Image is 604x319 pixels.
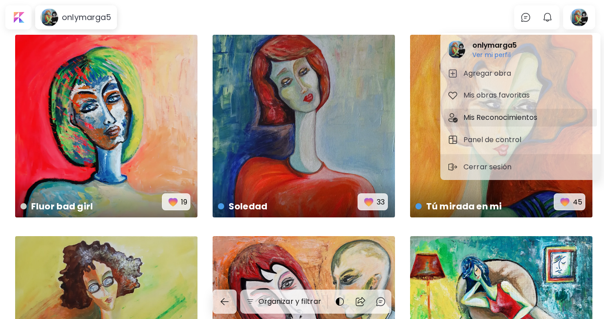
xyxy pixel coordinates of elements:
[472,51,517,59] h6: Ver mi perfil
[447,112,458,123] img: tab
[447,90,458,101] img: tab
[444,158,518,176] button: sign-outCerrar sesión
[444,131,597,149] button: tabPanel de control
[447,68,458,79] img: tab
[463,112,540,123] h5: Mis Reconocimientos
[472,40,517,51] h2: onlymarga5
[447,135,458,145] img: tab
[463,162,514,172] p: Cerrar sesión
[447,162,458,172] img: sign-out
[463,68,514,79] h5: Agregar obra
[463,135,524,145] h5: Panel de control
[463,90,532,101] h5: Mis obras favoritas
[444,109,597,127] button: tabMis Reconocimientos
[444,86,597,104] button: tabMis obras favoritas
[444,65,597,82] button: tabAgregar obra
